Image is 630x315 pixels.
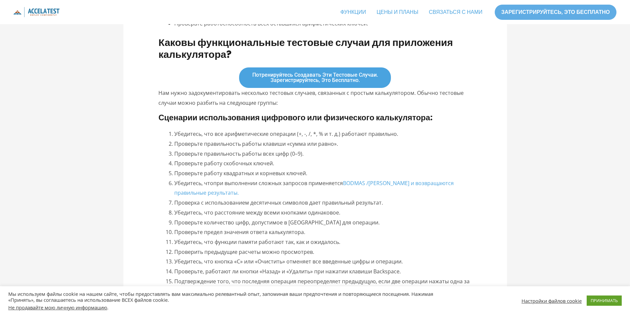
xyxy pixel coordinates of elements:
[174,209,340,216] font: Убедитесь, что расстояние между всеми кнопками одинаковое.
[174,258,403,265] font: Убедитесь, что кнопка «C» или «Очистить» отменяет все введенные цифры и операции.
[158,89,464,106] font: Нам нужно задокументировать несколько тестовых случаев, связанных с простым калькулятором. Обычно...
[174,219,380,226] font: Проверьте количество цифр, допустимое в [GEOGRAPHIC_DATA] для операции.
[174,268,401,275] font: Проверьте, работают ли кнопки «Назад» и «Удалить» при нажатии клавиши Backspace.
[174,228,305,236] font: Проверьте предел значения ответа калькулятора.
[252,72,378,78] font: Потренируйтесь создавать эти тестовые случаи.
[494,4,617,20] a: ЗАРЕГИСТРИРУЙТЕСЬ, ЭТО БЕСПЛАТНО
[174,170,307,177] font: Проверьте работу квадратных и корневых ключей.
[522,298,582,304] a: Настройки файлов cookie
[174,160,274,167] font: Проверьте работу скобочных ключей.
[424,4,488,20] a: СВЯЗАТЬСЯ С НАМИ
[591,297,618,303] font: ПРИНИМАТЬ
[587,295,622,306] a: ПРИНИМАТЬ
[377,8,418,16] font: ЦЕНЫ И ПЛАНЫ
[8,291,433,303] font: Мы используем файлы cookie на нашем сайте, чтобы предоставлять вам максимально релевантный опыт, ...
[158,112,432,123] font: Сценарии использования цифрового или физического калькулятора:
[501,8,610,16] font: ЗАРЕГИСТРИРУЙТЕСЬ, ЭТО БЕСПЛАТНО
[335,4,371,20] a: ФУНКЦИИ
[371,4,424,20] a: ЦЕНЫ И ПЛАНЫ
[174,140,338,147] font: Проверьте правильность работы клавиши «сумма или равно».
[340,8,366,16] font: ФУНКЦИИ
[239,67,391,88] a: Потренируйтесь создавать эти тестовые случаи.Зарегистрируйтесь, это бесплатно.
[174,179,213,187] font: Убедитесь, что
[429,8,483,16] font: СВЯЗАТЬСЯ С НАМИ
[107,304,108,311] font: .
[174,238,340,246] font: Убедитесь, что функции памяти работают так, как и ожидалось.
[174,130,398,138] font: Убедитесь, что все арифметические операции (+, -, /, *, % и т. д.) работают правильно.
[213,179,343,187] font: при выполнении сложных запросов применяется
[271,77,360,83] font: Зарегистрируйтесь, это бесплатно.
[13,7,60,17] img: икона
[335,4,487,20] nav: Навигация по сайту
[8,304,107,311] font: Не продавайте мою личную информацию
[158,35,453,61] font: Каковы функциональные тестовые случаи для приложения калькулятора?
[174,150,304,157] font: Проверьте правильность работы всех цифр (0–9).
[174,248,314,256] font: Проверить предыдущие расчеты можно просмотрев.
[174,199,383,206] font: Проверка с использованием десятичных символов дает правильный результат.
[522,297,582,304] font: Настройки файлов cookie
[174,278,470,295] font: Подтверждение того, что последняя операция переопределяет предыдущую, если две операции нажаты од...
